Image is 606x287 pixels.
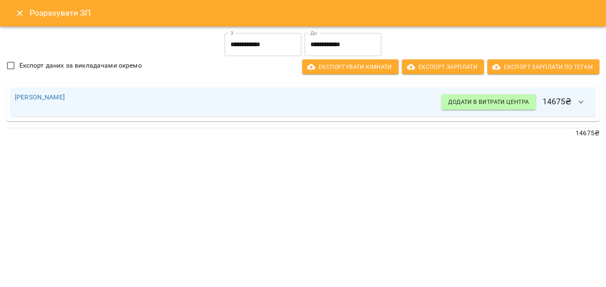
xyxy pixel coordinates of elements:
h6: Розрахувати ЗП [30,7,596,19]
button: Експортувати кімнати [302,59,399,74]
span: Експорт Зарплати [409,62,477,72]
button: Експорт Зарплати по тегам [487,59,599,74]
span: Додати в витрати центра [448,97,529,107]
span: Експортувати кімнати [309,62,392,72]
h6: 14675 ₴ [442,92,591,112]
button: Експорт Зарплати [402,59,484,74]
span: Експорт Зарплати по тегам [494,62,593,72]
button: Додати в витрати центра [442,94,536,109]
button: Close [10,3,30,23]
a: [PERSON_NAME] [15,93,65,101]
span: Експорт даних за викладачами окремо [19,61,142,71]
p: 14675 ₴ [7,128,599,138]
